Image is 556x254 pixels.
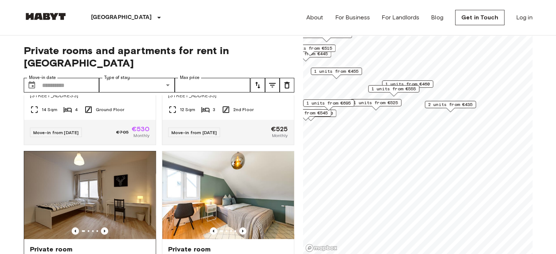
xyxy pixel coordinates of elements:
[168,92,288,99] span: [STREET_ADDRESS]
[42,106,58,113] span: 14 Sqm
[335,13,370,22] a: For Business
[271,126,288,132] span: €525
[29,75,56,81] label: Move-in date
[306,100,351,106] span: 1 units from €695
[101,227,108,235] button: Previous image
[96,106,125,113] span: Ground Floor
[24,151,156,239] img: Marketing picture of unit DE-09-004-01M
[210,227,217,235] button: Previous image
[91,13,152,22] p: [GEOGRAPHIC_DATA]
[180,75,200,81] label: Max price
[250,78,265,92] button: tune
[213,106,215,113] span: 3
[171,130,217,135] span: Move-in from [DATE]
[104,75,130,81] label: Type of stay
[116,129,129,136] span: €705
[288,45,332,52] span: 1 units from €515
[272,132,288,139] span: Monthly
[239,227,246,235] button: Previous image
[284,45,336,56] div: Map marker
[33,130,79,135] span: Move-in from [DATE]
[305,244,337,252] a: Mapbox logo
[425,101,476,112] div: Map marker
[288,110,333,117] span: 1 units from €530
[285,110,336,121] div: Map marker
[233,106,254,113] span: 2nd Floor
[168,245,211,254] span: Private room
[132,126,150,132] span: €530
[280,109,331,121] div: Map marker
[180,106,196,113] span: 12 Sqm
[24,78,39,92] button: Choose date
[516,13,533,22] a: Log in
[301,31,352,42] div: Map marker
[428,101,473,108] span: 2 units from €435
[314,68,359,75] span: 1 units from €455
[162,151,294,239] img: Marketing picture of unit DE-09-001-002-01HF
[306,13,324,22] a: About
[431,13,443,22] a: Blog
[382,13,419,22] a: For Landlords
[283,110,328,116] span: 2 units from €545
[350,99,401,110] div: Map marker
[455,10,504,25] a: Get in Touch
[303,99,354,111] div: Map marker
[353,99,398,106] span: 1 units from €525
[311,68,362,79] div: Map marker
[75,106,78,113] span: 4
[24,44,294,69] span: Private rooms and apartments for rent in [GEOGRAPHIC_DATA]
[30,92,150,99] span: [STREET_ADDRESS]
[368,85,419,96] div: Map marker
[72,227,79,235] button: Previous image
[371,86,416,92] span: 1 units from €555
[280,78,294,92] button: tune
[30,245,73,254] span: Private room
[265,78,280,92] button: tune
[385,81,430,87] span: 1 units from €460
[133,132,150,139] span: Monthly
[382,80,433,92] div: Map marker
[24,13,68,20] img: Habyt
